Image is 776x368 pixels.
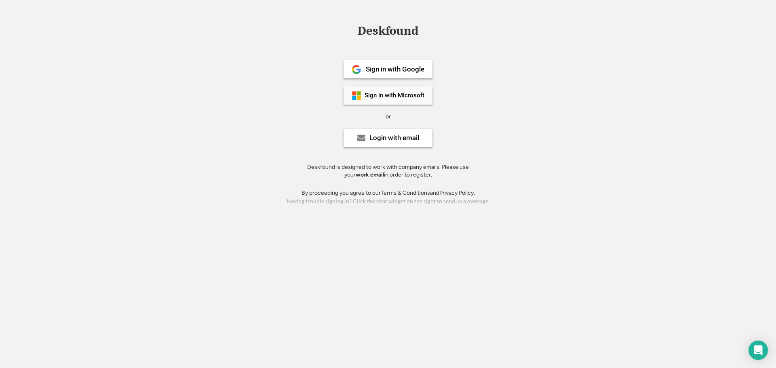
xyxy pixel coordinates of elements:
[381,189,430,196] a: Terms & Conditions
[302,189,475,197] div: By proceeding you agree to our and
[354,25,422,37] div: Deskfound
[297,163,479,179] div: Deskfound is designed to work with company emails. Please use your in order to register.
[749,341,768,360] div: Open Intercom Messenger
[386,113,391,121] div: or
[369,135,419,141] div: Login with email
[439,189,475,196] a: Privacy Policy.
[356,171,384,178] strong: work email
[352,91,361,101] img: ms-symbollockup_mssymbol_19.png
[366,66,424,73] div: Sign in with Google
[365,93,424,99] div: Sign in with Microsoft
[352,65,361,74] img: 1024px-Google__G__Logo.svg.png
